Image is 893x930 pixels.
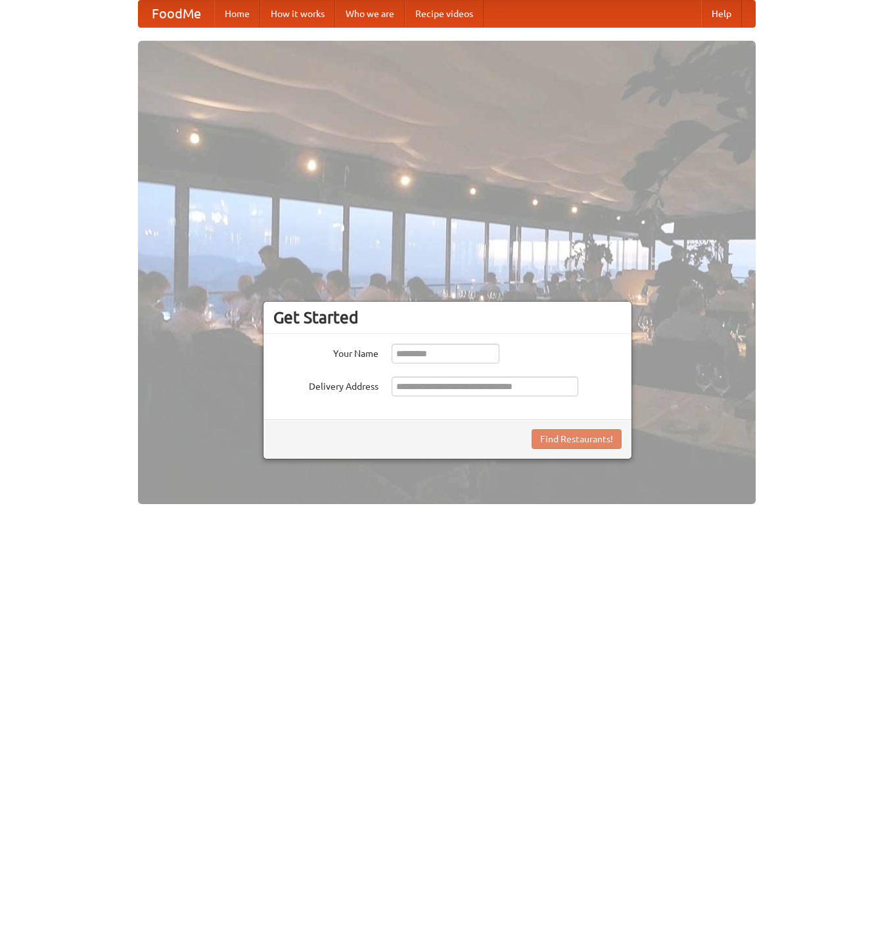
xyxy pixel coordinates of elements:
[260,1,335,27] a: How it works
[214,1,260,27] a: Home
[701,1,742,27] a: Help
[532,429,622,449] button: Find Restaurants!
[273,344,378,360] label: Your Name
[273,308,622,327] h3: Get Started
[405,1,484,27] a: Recipe videos
[273,377,378,393] label: Delivery Address
[139,1,214,27] a: FoodMe
[335,1,405,27] a: Who we are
